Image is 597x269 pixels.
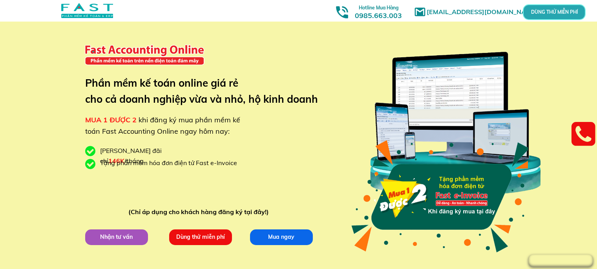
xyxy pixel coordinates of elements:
h1: [EMAIL_ADDRESS][DOMAIN_NAME] [427,7,542,17]
div: Tặng phần mềm hóa đơn điện tử Fast e-Invoice [100,158,243,168]
span: Hotline Mua Hàng [359,5,398,11]
p: Nhận tư vấn [85,229,148,245]
div: [PERSON_NAME] đãi chỉ /tháng [100,146,202,166]
p: DÙNG THỬ MIỄN PHÍ [545,10,564,15]
span: 146K [108,157,124,165]
span: khi đăng ký mua phần mềm kế toán Fast Accounting Online ngay hôm nay: [85,115,240,136]
div: (Chỉ áp dụng cho khách hàng đăng ký tại đây!) [128,207,272,217]
h3: 0985.663.003 [346,3,411,20]
p: Mua ngay [250,229,312,245]
h3: Phần mềm kế toán online giá rẻ cho cả doanh nghiệp vừa và nhỏ, hộ kinh doanh [85,75,330,107]
span: MUA 1 ĐƯỢC 2 [85,115,137,124]
p: Dùng thử miễn phí [169,229,232,245]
